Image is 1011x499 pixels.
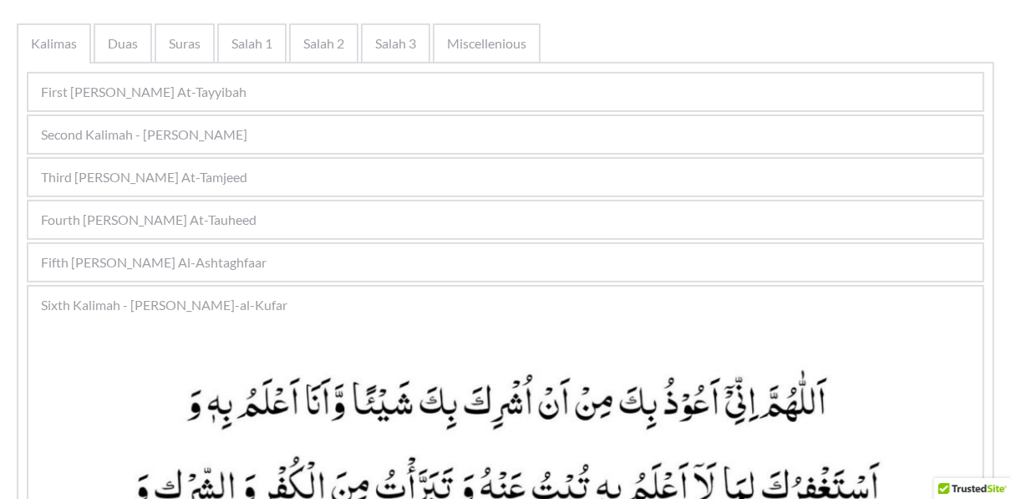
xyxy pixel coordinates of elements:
[41,210,257,230] span: Fourth [PERSON_NAME] At-Tauheed
[303,33,344,53] span: Salah 2
[169,33,201,53] span: Suras
[41,295,287,315] span: Sixth Kalimah - [PERSON_NAME]-al-Kufar
[41,125,247,145] span: Second Kalimah - [PERSON_NAME]
[108,33,138,53] span: Duas
[447,33,526,53] span: Miscellenious
[375,33,416,53] span: Salah 3
[41,252,267,272] span: Fifth [PERSON_NAME] Al-Ashtaghfaar
[231,33,272,53] span: Salah 1
[41,82,246,102] span: First [PERSON_NAME] At-Tayyibah
[41,167,247,187] span: Third [PERSON_NAME] At-Tamjeed
[31,33,77,53] span: Kalimas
